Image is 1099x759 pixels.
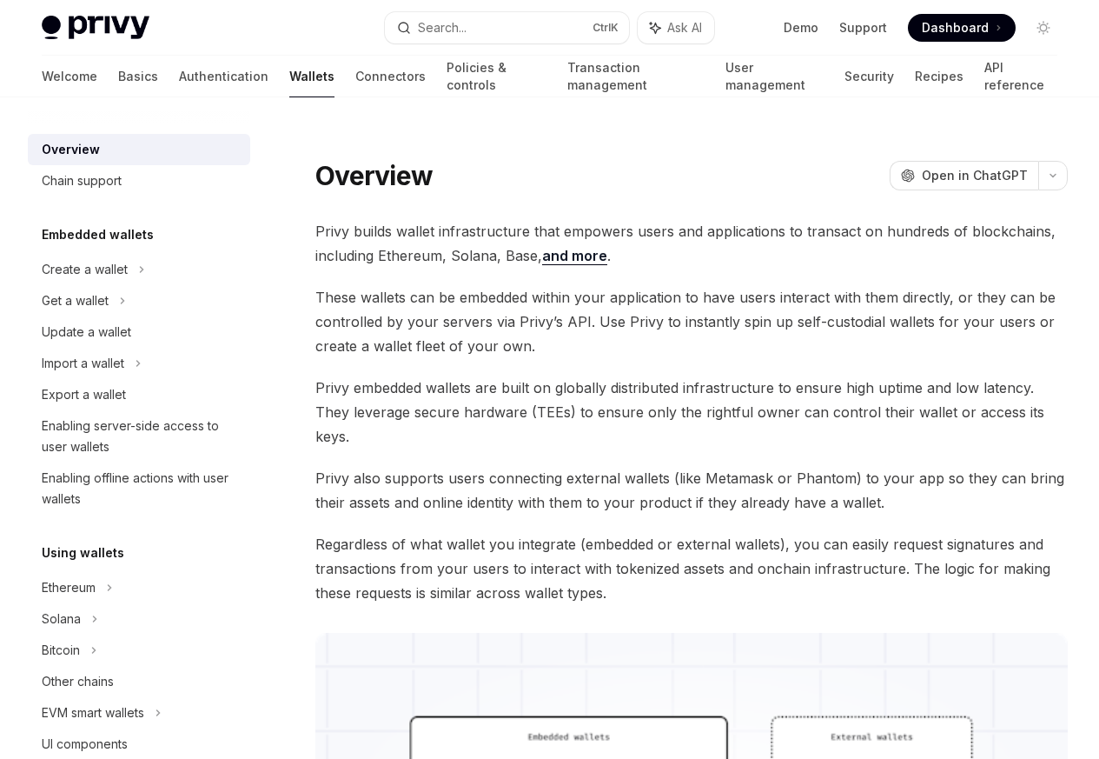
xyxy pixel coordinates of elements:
a: Demo [784,19,818,37]
span: Ctrl K [593,21,619,35]
a: Recipes [915,56,963,97]
a: Connectors [355,56,426,97]
a: Basics [118,56,158,97]
div: Other chains [42,671,114,692]
a: API reference [984,56,1057,97]
div: Update a wallet [42,322,131,343]
button: Ask AI [638,12,714,43]
span: Privy embedded wallets are built on globally distributed infrastructure to ensure high uptime and... [315,376,1068,449]
h5: Using wallets [42,543,124,563]
span: Privy also supports users connecting external wallets (like Metamask or Phantom) to your app so t... [315,466,1068,515]
button: Search...CtrlK [385,12,629,43]
a: and more [542,247,607,265]
div: EVM smart wallets [42,702,144,723]
a: Update a wallet [28,316,250,348]
a: Policies & controls [447,56,546,97]
div: Enabling offline actions with user wallets [42,468,240,509]
h1: Overview [315,160,433,191]
div: Search... [418,17,467,38]
div: Create a wallet [42,259,128,280]
a: Support [839,19,887,37]
a: Security [844,56,894,97]
a: Export a wallet [28,379,250,410]
button: Open in ChatGPT [890,161,1038,190]
div: Chain support [42,170,122,191]
button: Toggle dark mode [1029,14,1057,42]
h5: Embedded wallets [42,224,154,245]
div: Bitcoin [42,640,80,661]
div: Solana [42,609,81,629]
a: User management [725,56,824,97]
div: Get a wallet [42,290,109,311]
div: UI components [42,734,128,755]
a: Other chains [28,666,250,697]
a: Welcome [42,56,97,97]
a: Authentication [179,56,268,97]
div: Export a wallet [42,384,126,405]
span: Dashboard [922,19,989,37]
a: Chain support [28,165,250,196]
div: Enabling server-side access to user wallets [42,416,240,457]
span: Open in ChatGPT [922,167,1028,184]
a: Overview [28,134,250,165]
span: Ask AI [667,19,702,37]
a: Transaction management [567,56,705,97]
a: Dashboard [908,14,1016,42]
a: Enabling server-side access to user wallets [28,410,250,463]
span: Privy builds wallet infrastructure that empowers users and applications to transact on hundreds o... [315,219,1068,268]
a: Enabling offline actions with user wallets [28,463,250,515]
div: Overview [42,139,100,160]
img: light logo [42,16,149,40]
span: These wallets can be embedded within your application to have users interact with them directly, ... [315,285,1068,358]
div: Ethereum [42,577,96,598]
a: Wallets [289,56,334,97]
span: Regardless of what wallet you integrate (embedded or external wallets), you can easily request si... [315,532,1068,605]
div: Import a wallet [42,353,124,374]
